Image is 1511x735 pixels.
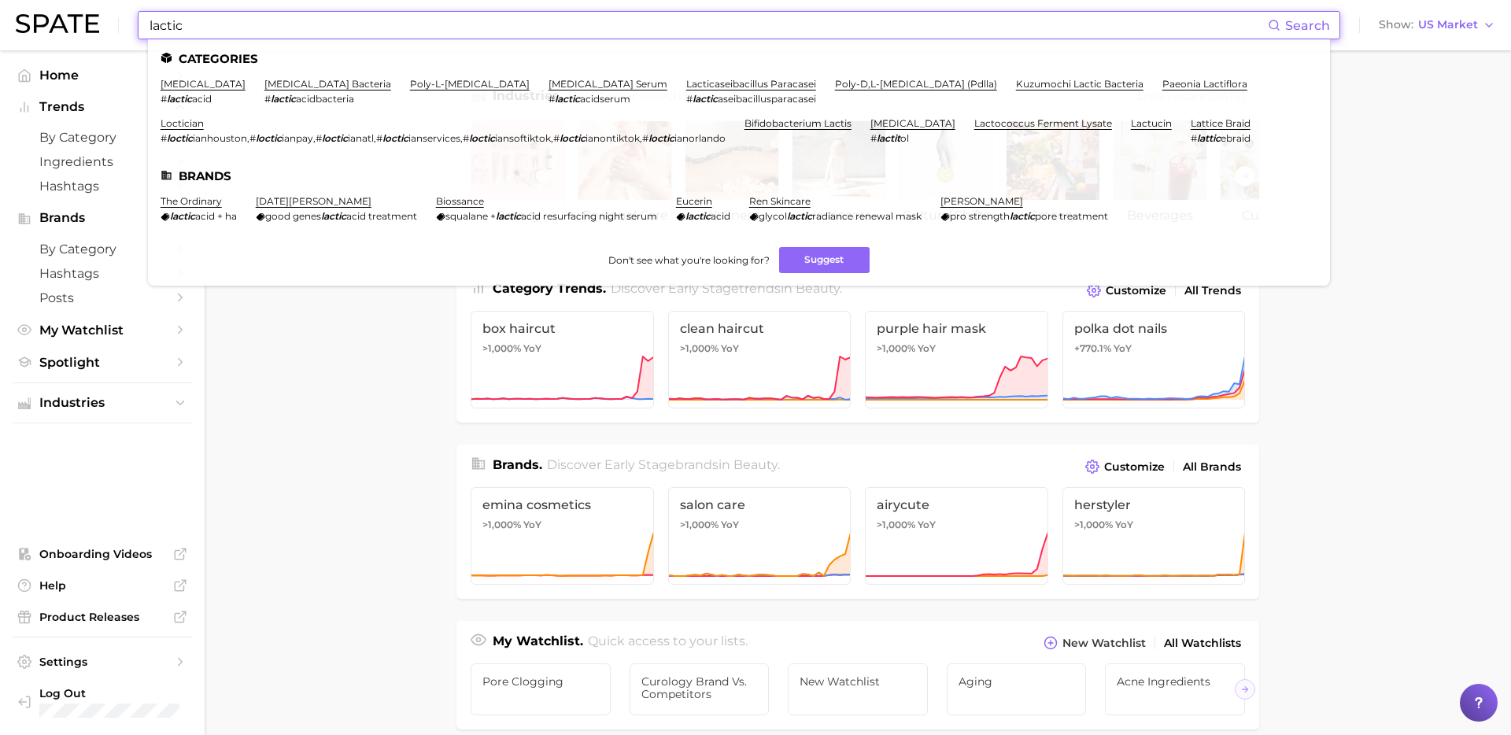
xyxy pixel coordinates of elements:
input: Search here for a brand, industry, or ingredient [148,12,1268,39]
span: >1,000% [1074,519,1113,530]
span: box haircut [482,321,642,336]
a: eucerin [676,195,712,207]
span: # [549,93,555,105]
a: airycute>1,000% YoY [865,487,1048,585]
li: Brands [161,169,1317,183]
span: purple hair mask [877,321,1036,336]
em: lactic [321,210,346,222]
h1: My Watchlist. [493,632,583,654]
span: beauty [796,281,840,296]
span: Curology Brand vs. Competitors [641,675,758,700]
span: acid [192,93,212,105]
span: Customize [1104,460,1165,474]
span: glycol [759,210,787,222]
span: New Watchlist [1062,637,1146,650]
span: Home [39,68,165,83]
span: pore treatment [1035,210,1108,222]
span: >1,000% [482,342,521,354]
a: Hashtags [13,261,192,286]
a: biossance [436,195,484,207]
span: ianservices [408,132,460,144]
button: New Watchlist [1040,632,1150,654]
a: kuzumochi lactic bacteria [1016,78,1143,90]
span: squalane + [445,210,496,222]
a: by Category [13,237,192,261]
span: # [642,132,648,144]
a: loctician [161,117,204,129]
span: All Watchlists [1164,637,1241,650]
a: emina cosmetics>1,000% YoY [471,487,654,585]
span: salon care [680,497,840,512]
span: airycute [877,497,1036,512]
a: Ingredients [13,150,192,174]
button: Customize [1081,456,1169,478]
span: iansoftiktok [495,132,551,144]
button: Customize [1083,279,1170,301]
span: Acne Ingredients [1117,675,1233,688]
span: Trends [39,100,165,114]
span: ebraid [1221,132,1251,144]
em: lactit [877,132,900,144]
a: Log out. Currently logged in with e-mail mary.wallen@curology.com. [13,681,192,722]
span: ianhouston [193,132,247,144]
a: Curology Brand vs. Competitors [630,663,770,715]
em: loctic [560,132,586,144]
span: # [161,132,167,144]
span: ianatl [348,132,374,144]
a: clean haircut>1,000% YoY [668,311,852,408]
span: Ingredients [39,154,165,169]
a: lattice braid [1191,117,1251,129]
a: Acne Ingredients [1105,663,1245,715]
span: Brands [39,211,165,225]
span: by Category [39,130,165,145]
span: YoY [1114,342,1132,355]
span: pro strength [950,210,1010,222]
span: aseibacillusparacasei [718,93,816,105]
div: , , , , , , [161,132,726,144]
span: # [553,132,560,144]
span: Hashtags [39,266,165,281]
a: Hashtags [13,174,192,198]
span: clean haircut [680,321,840,336]
span: All Trends [1184,284,1241,297]
span: radiance renewal mask [812,210,922,222]
span: acidbacteria [296,93,354,105]
span: Pore clogging [482,675,599,688]
a: by Category [13,125,192,150]
span: Search [1285,18,1330,33]
button: Suggest [779,247,870,273]
a: My Watchlist [13,318,192,342]
span: acid resurfacing night serum [521,210,657,222]
span: Onboarding Videos [39,547,165,561]
em: lactic [685,210,711,222]
a: bifidobacterium lactis [744,117,852,129]
a: Aging [947,663,1087,715]
a: box haircut>1,000% YoY [471,311,654,408]
span: # [1191,132,1197,144]
a: polka dot nails+770.1% YoY [1062,311,1246,408]
a: paeonia lactiflora [1162,78,1247,90]
em: lactic [787,210,812,222]
a: Posts [13,286,192,310]
span: Hashtags [39,179,165,194]
span: Discover Early Stage brands in . [547,457,780,472]
a: All Trends [1180,280,1245,301]
span: ianontiktok [586,132,640,144]
a: Spotlight [13,350,192,375]
a: salon care>1,000% YoY [668,487,852,585]
span: Product Releases [39,610,165,624]
span: YoY [1115,519,1133,531]
span: acid [711,210,730,222]
a: lacticaseibacillus paracasei [686,78,816,90]
span: >1,000% [877,519,915,530]
span: Aging [959,675,1075,688]
span: My Watchlist [39,323,165,338]
span: acid + ha [195,210,237,222]
a: Pore clogging [471,663,611,715]
span: YoY [523,519,541,531]
span: >1,000% [680,519,719,530]
span: acidserum [580,93,630,105]
a: Product Releases [13,605,192,629]
em: loctic [322,132,348,144]
span: Settings [39,655,165,669]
